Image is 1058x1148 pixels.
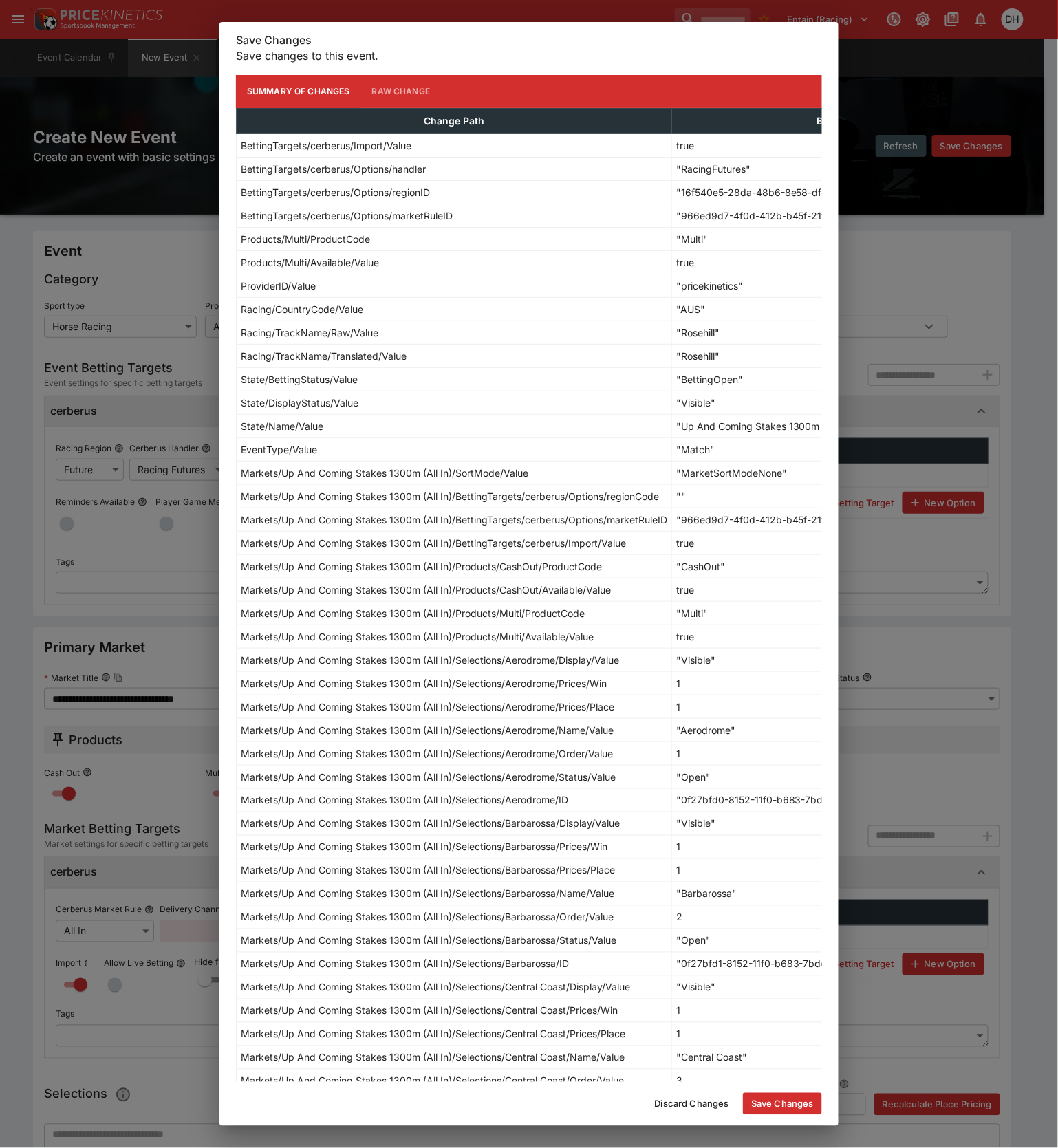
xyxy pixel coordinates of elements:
td: "" [672,484,1015,508]
td: "CashOut" [672,554,1015,578]
p: Markets/Up And Coming Stakes 1300m (All In)/BettingTargets/cerberus/Import/Value [241,536,626,550]
p: State/Name/Value [241,419,323,433]
button: Discard Changes [647,1093,737,1115]
td: "Multi" [672,601,1015,625]
p: Products/Multi/Available/Value [241,255,379,270]
p: ProviderID/Value [241,279,316,293]
p: BettingTargets/cerberus/Options/marketRuleID [241,208,453,223]
td: "pricekinetics" [672,274,1015,297]
td: 1 [672,1022,1015,1046]
p: Markets/Up And Coming Stakes 1300m (All In)/Selections/Aerodrome/Name/Value [241,723,614,737]
p: Markets/Up And Coming Stakes 1300m (All In)/Selections/Central Coast/Name/Value [241,1050,625,1065]
th: Base Value [672,108,1015,133]
p: Racing/CountryCode/Value [241,302,363,316]
p: State/DisplayStatus/Value [241,396,358,410]
td: "0f27bfd1-8152-11f0-b683-7bdc280b1036" [672,952,1015,975]
td: 1 [672,671,1015,695]
td: "Visible" [672,648,1015,671]
p: Markets/Up And Coming Stakes 1300m (All In)/SortMode/Value [241,466,528,480]
button: Save Changes [743,1093,822,1115]
td: true [672,578,1015,601]
h6: Save Changes [236,33,822,47]
td: "Rosehill" [672,344,1015,367]
td: true [672,250,1015,274]
td: "Match" [672,437,1015,461]
p: Markets/Up And Coming Stakes 1300m (All In)/Products/Multi/ProductCode [241,606,585,620]
p: Markets/Up And Coming Stakes 1300m (All In)/Selections/Central Coast/Display/Value [241,980,630,995]
td: "MarketSortModeNone" [672,461,1015,484]
button: Summary of Changes [236,75,361,108]
p: Markets/Up And Coming Stakes 1300m (All In)/Selections/Central Coast/Order/Value [241,1074,624,1088]
td: 1 [672,999,1015,1022]
td: "Open" [672,765,1015,788]
td: "Aerodrome" [672,718,1015,741]
p: Markets/Up And Coming Stakes 1300m (All In)/Selections/Central Coast/Prices/Place [241,1027,625,1041]
button: Raw Change [361,75,442,108]
p: Markets/Up And Coming Stakes 1300m (All In)/Selections/Barbarossa/Name/Value [241,887,614,901]
p: Markets/Up And Coming Stakes 1300m (All In)/Selections/Aerodrome/Display/Value [241,653,619,667]
td: 1 [672,695,1015,718]
p: Racing/TrackName/Translated/Value [241,349,407,363]
p: Markets/Up And Coming Stakes 1300m (All In)/Selections/Barbarossa/Prices/Place [241,863,615,878]
td: 3 [672,1069,1015,1092]
th: Change Path [237,108,672,133]
td: true [672,531,1015,554]
p: Markets/Up And Coming Stakes 1300m (All In)/Selections/Aerodrome/Order/Value [241,746,613,761]
p: BettingTargets/cerberus/Options/regionID [241,185,430,199]
td: "966ed9d7-4f0d-412b-b45f-21f5b6c55cfd" [672,508,1015,531]
p: Markets/Up And Coming Stakes 1300m (All In)/Selections/Barbarossa/Prices/Win [241,840,607,854]
p: Markets/Up And Coming Stakes 1300m (All In)/Selections/Barbarossa/Status/Value [241,933,616,948]
p: Markets/Up And Coming Stakes 1300m (All In)/BettingTargets/cerberus/Options/regionCode [241,489,659,503]
p: EventType/Value [241,442,317,457]
td: "Visible" [672,391,1015,414]
td: "Multi" [672,227,1015,250]
td: "0f27bfd0-8152-11f0-b683-7bdc280b1036" [672,788,1015,812]
p: Markets/Up And Coming Stakes 1300m (All In)/Selections/Barbarossa/Order/Value [241,910,614,924]
td: "Up And Coming Stakes 1300m (All In)" [672,414,1015,437]
td: 1 [672,858,1015,882]
td: 1 [672,835,1015,858]
td: "16f540e5-28da-48b6-8e58-dfeee94b42c2" [672,180,1015,204]
td: 2 [672,905,1015,929]
td: "Open" [672,929,1015,952]
td: true [672,625,1015,648]
p: BettingTargets/cerberus/Import/Value [241,138,411,153]
td: "BettingOpen" [672,367,1015,391]
p: Markets/Up And Coming Stakes 1300m (All In)/Selections/Aerodrome/ID [241,793,568,808]
td: true [672,133,1015,157]
p: BettingTargets/cerberus/Options/handler [241,162,426,176]
td: "Rosehill" [672,321,1015,344]
td: "Barbarossa" [672,882,1015,905]
td: 1 [672,741,1015,765]
p: Markets/Up And Coming Stakes 1300m (All In)/Selections/Aerodrome/Status/Value [241,770,616,784]
p: Markets/Up And Coming Stakes 1300m (All In)/BettingTargets/cerberus/Options/marketRuleID [241,512,667,527]
p: Markets/Up And Coming Stakes 1300m (All In)/Products/CashOut/Available/Value [241,583,611,597]
p: Markets/Up And Coming Stakes 1300m (All In)/Selections/Barbarossa/Display/Value [241,816,620,831]
p: Markets/Up And Coming Stakes 1300m (All In)/Selections/Barbarossa/ID [241,957,569,971]
td: "966ed9d7-4f0d-412b-b45f-21f5b6c55cfd" [672,204,1015,227]
td: "AUS" [672,297,1015,321]
p: State/BettingStatus/Value [241,372,358,387]
p: Markets/Up And Coming Stakes 1300m (All In)/Selections/Central Coast/Prices/Win [241,1004,618,1018]
td: "Central Coast" [672,1046,1015,1069]
td: "Visible" [672,812,1015,835]
p: Markets/Up And Coming Stakes 1300m (All In)/Selections/Aerodrome/Prices/Place [241,700,614,714]
td: "RacingFutures" [672,157,1015,180]
p: Racing/TrackName/Raw/Value [241,325,378,340]
p: Markets/Up And Coming Stakes 1300m (All In)/Selections/Aerodrome/Prices/Win [241,676,607,691]
p: Save changes to this event. [236,47,822,64]
p: Markets/Up And Coming Stakes 1300m (All In)/Products/CashOut/ProductCode [241,559,602,574]
p: Markets/Up And Coming Stakes 1300m (All In)/Products/Multi/Available/Value [241,629,594,644]
p: Products/Multi/ProductCode [241,232,370,246]
td: "Visible" [672,975,1015,999]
